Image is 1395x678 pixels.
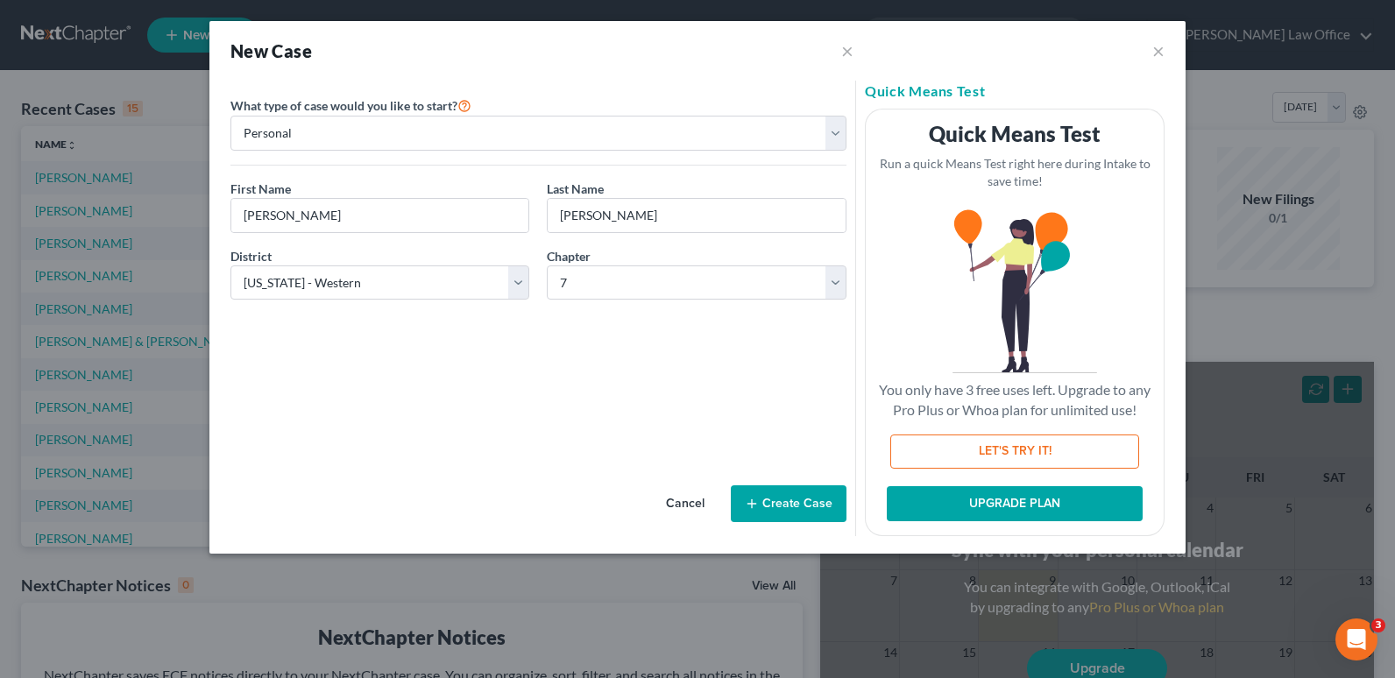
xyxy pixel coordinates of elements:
[890,434,1139,470] button: LET'S TRY IT!
[876,155,1153,190] p: Run a quick Means Test right here during Intake to save time!
[230,181,291,196] span: First Name
[547,181,604,196] span: Last Name
[1335,618,1377,660] iframe: Intercom live chat
[876,380,1153,420] p: You only have 3 free uses left. Upgrade to any Pro Plus or Whoa plan for unlimited use!
[887,486,1143,521] button: UPGRADE PLAN
[230,40,312,61] strong: New Case
[647,486,724,521] button: Cancel
[548,199,846,232] input: Enter Last Name
[876,120,1153,148] h3: Quick Means Test
[547,249,591,264] span: Chapter
[865,81,1165,102] h5: Quick Means Test
[731,485,846,522] button: Create Case
[230,249,272,264] span: District
[230,95,471,116] label: What type of case would you like to start?
[932,204,1097,373] img: balloons-3-5d143c70b32f90f119607ff037ee19cbbf3c6c47dafcf98b1f2d9004996f283f.svg
[1371,618,1385,632] span: 3
[231,199,529,232] input: Enter First Name
[1152,40,1165,61] button: ×
[841,39,853,63] button: ×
